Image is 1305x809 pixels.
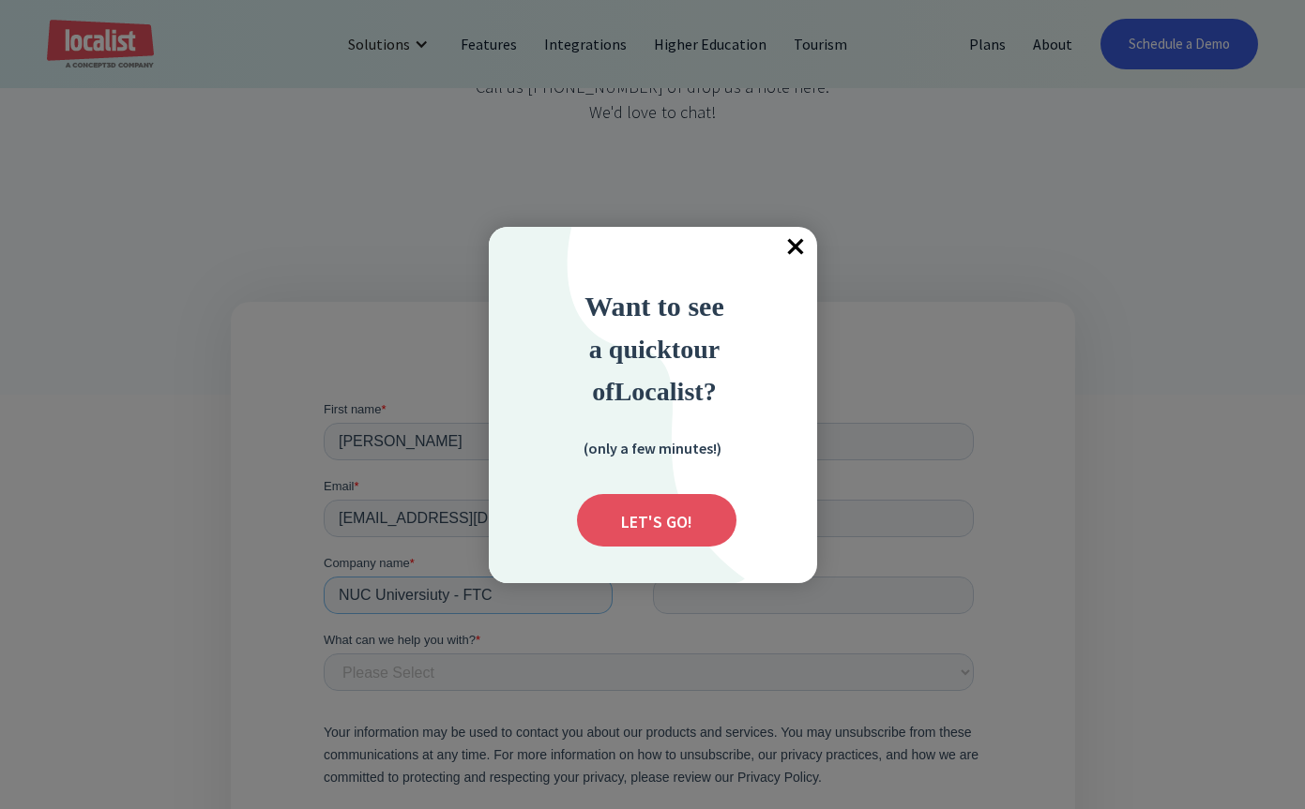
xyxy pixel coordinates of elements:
strong: Want to see [584,291,724,322]
strong: (only a few minutes!) [584,439,721,457]
strong: Localist? [615,377,717,406]
div: Submit [577,494,736,547]
strong: to [672,335,693,364]
span: × [776,227,817,268]
div: (only a few minutes!) [558,436,746,459]
span: Phone number [329,79,409,93]
span: Job title [329,156,372,170]
span: Last name [329,2,387,16]
span: a quick [589,335,672,364]
strong: ur of [592,335,720,406]
div: Close popup [776,227,817,268]
input: I agree to receive communications from Concept3D. [5,410,17,422]
p: I agree to receive communications from Concept3D. [23,408,326,423]
div: Want to see a quick tour of Localist? [533,285,777,412]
